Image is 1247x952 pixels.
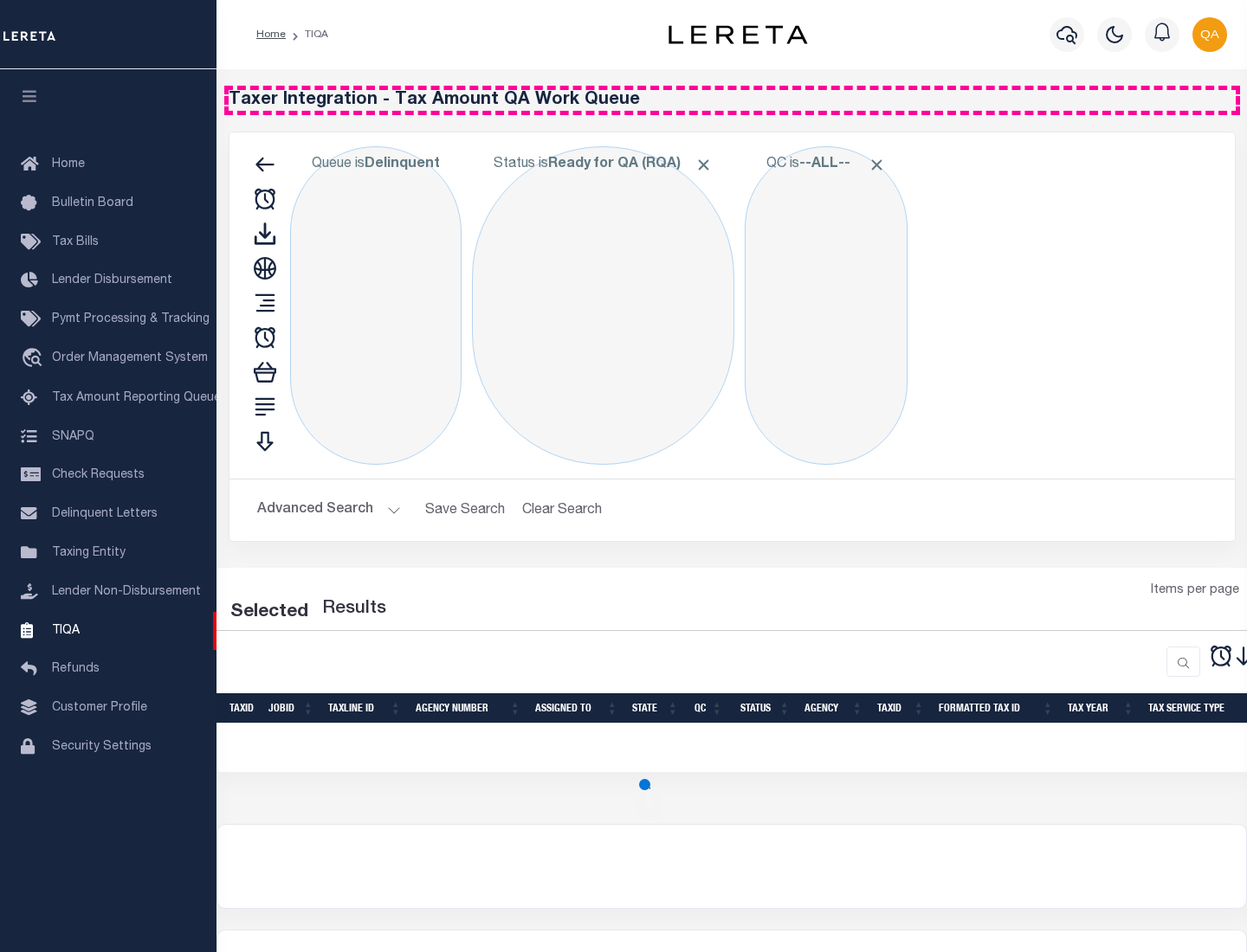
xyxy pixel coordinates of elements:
[286,27,328,42] li: TIQA
[745,146,908,465] div: Click to Edit
[52,469,145,481] span: Check Requests
[52,430,94,442] span: SNAPQ
[229,90,1236,111] h5: Taxer Integration - Tax Amount QA Work Queue
[230,599,308,627] div: Selected
[515,493,610,527] button: Clear Search
[256,29,286,40] a: Home
[415,493,515,527] button: Save Search
[52,313,210,325] span: Pymt Processing & Tracking
[321,693,409,724] th: TaxLine ID
[669,25,807,44] img: logo-dark.svg
[472,146,734,465] div: Click to Edit
[52,236,99,248] span: Tax Bills
[52,274,172,286] span: Lender Disbursement
[52,586,201,598] span: Lender Non-Disbursement
[625,693,686,724] th: State
[52,663,100,675] span: Refunds
[932,693,1061,724] th: Formatted Tax ID
[695,156,713,174] span: Click to Remove
[52,624,80,636] span: TIQA
[322,595,386,623] label: Results
[730,693,798,724] th: Status
[223,693,262,724] th: TaxID
[52,197,133,209] span: Bulletin Board
[52,352,208,364] span: Order Management System
[52,158,85,170] span: Home
[52,392,221,404] span: Tax Amount Reporting Queue
[290,146,462,465] div: Click to Edit
[52,508,158,520] span: Delinquent Letters
[686,693,730,724] th: QC
[528,693,625,724] th: Assigned To
[262,693,321,724] th: JobID
[798,693,870,724] th: Agency
[1151,582,1239,601] span: Items per page
[799,158,850,171] b: --ALL--
[52,547,126,559] span: Taxing Entity
[409,693,528,724] th: Agency Number
[870,693,932,724] th: TaxID
[868,156,886,174] span: Click to Remove
[1192,17,1227,52] img: svg+xml;base64,PHN2ZyB4bWxucz0iaHR0cDovL3d3dy53My5vcmcvMjAwMC9zdmciIHBvaW50ZXItZXZlbnRzPSJub25lIi...
[548,158,713,171] b: Ready for QA (RQA)
[21,348,48,370] i: travel_explore
[365,158,440,171] b: Delinquent
[52,741,152,753] span: Security Settings
[1061,693,1141,724] th: Tax Year
[52,702,147,714] span: Customer Profile
[257,493,401,527] button: Advanced Search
